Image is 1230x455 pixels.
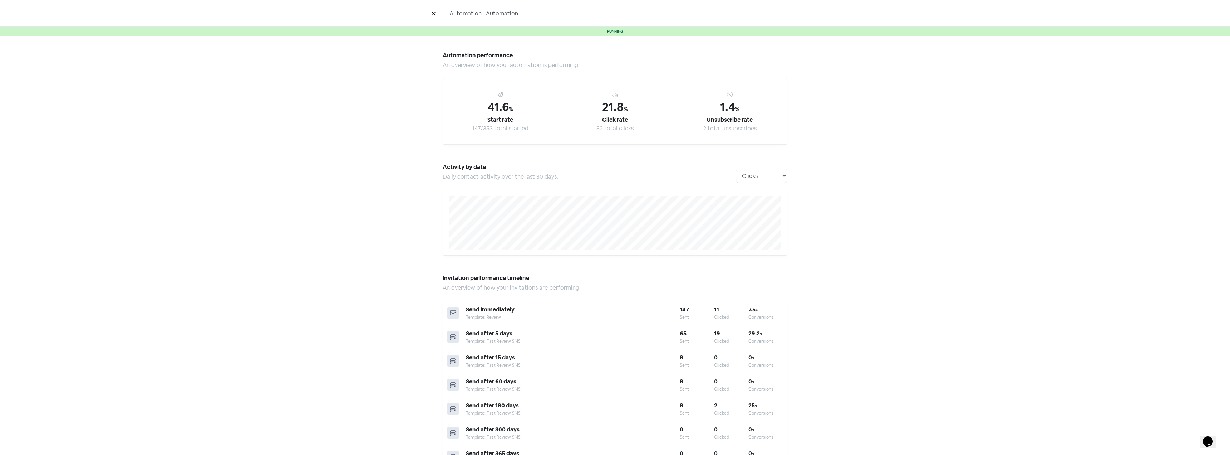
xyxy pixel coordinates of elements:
[748,402,757,409] b: 25
[714,330,720,337] b: 19
[748,426,754,433] b: 0
[596,124,634,133] div: 32 total clicks
[624,105,628,113] span: %
[714,434,748,440] div: Clicked
[752,357,754,360] span: %
[466,306,515,313] span: Send immediately
[680,314,714,320] div: Sent
[443,162,736,173] h5: Activity by date
[748,330,762,337] b: 29.2
[680,434,714,440] div: Sent
[707,116,753,124] div: Unsubscribe rate
[680,386,714,392] div: Sent
[466,314,680,320] div: Template: Review
[449,9,483,18] span: Automation:
[443,50,787,61] h5: Automation performance
[466,338,680,344] div: Template: First Review SMS
[466,386,680,392] div: Template: First Review SMS
[466,402,519,409] span: Send after 180 days
[714,362,748,368] div: Clicked
[714,426,718,433] b: 0
[714,402,717,409] b: 2
[748,434,783,440] div: Conversions
[602,98,628,116] div: 21.8
[714,354,718,361] b: 0
[748,378,754,385] b: 0
[466,434,680,440] div: Template: First Review SMS
[487,116,513,124] div: Start rate
[680,402,683,409] b: 8
[602,116,628,124] div: Click rate
[472,124,528,133] div: 147/353 total started
[466,426,520,433] span: Send after 300 days
[488,98,513,116] div: 41.6
[680,378,683,385] b: 8
[680,306,689,313] b: 147
[748,314,783,320] div: Conversions
[748,386,783,392] div: Conversions
[680,426,683,433] b: 0
[755,405,757,408] span: %
[714,378,718,385] b: 0
[466,378,516,385] span: Send after 60 days
[714,314,748,320] div: Clicked
[748,338,783,344] div: Conversions
[748,362,783,368] div: Conversions
[752,381,754,384] span: %
[509,105,513,113] span: %
[680,338,714,344] div: Sent
[748,306,758,313] b: 7.5
[714,338,748,344] div: Clicked
[443,284,787,292] div: An overview of how your invitations are performing.
[760,333,762,336] span: %
[443,273,787,284] h5: Invitation performance timeline
[466,410,680,416] div: Template: First Review SMS
[466,362,680,368] div: Template: First Review SMS
[714,306,719,313] b: 11
[703,124,757,133] div: 2 total unsubscribes
[1200,426,1223,448] iframe: chat widget
[748,354,754,361] b: 0
[735,105,739,113] span: %
[680,362,714,368] div: Sent
[466,354,515,361] span: Send after 15 days
[714,410,748,416] div: Clicked
[680,410,714,416] div: Sent
[680,330,687,337] b: 65
[443,173,736,181] div: Daily contact activity over the last 30 days.
[756,309,758,312] span: %
[720,98,739,116] div: 1.4
[443,61,787,69] div: An overview of how your automation is performing.
[752,429,754,432] span: %
[680,354,683,361] b: 8
[714,386,748,392] div: Clicked
[466,330,512,337] span: Send after 5 days
[748,410,783,416] div: Conversions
